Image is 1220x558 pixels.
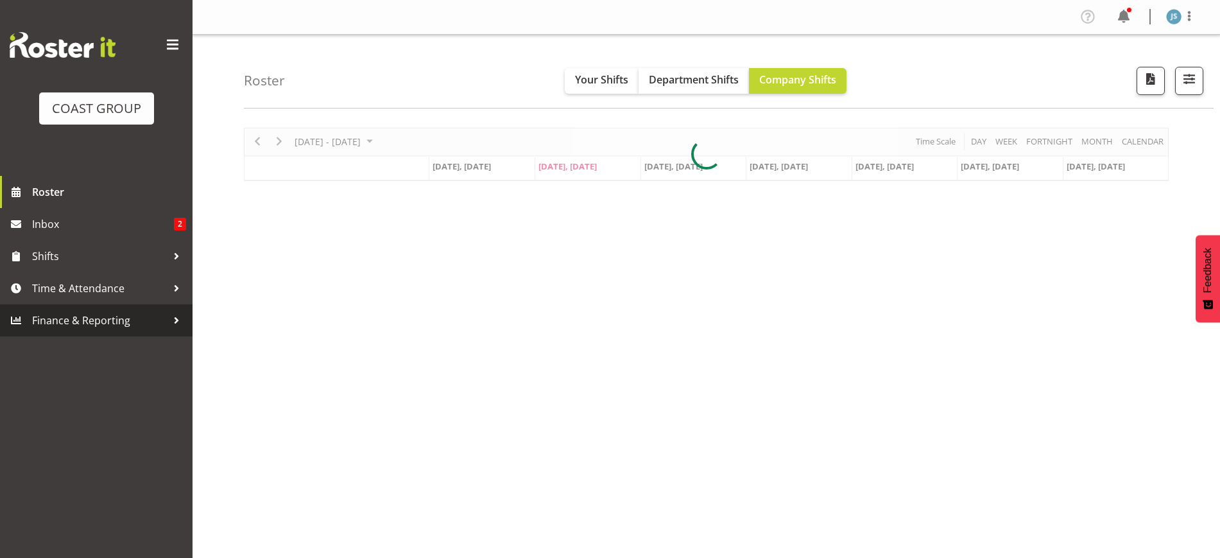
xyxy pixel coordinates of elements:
[32,214,174,234] span: Inbox
[52,99,141,118] div: COAST GROUP
[1175,67,1203,95] button: Filter Shifts
[1202,248,1214,293] span: Feedback
[759,73,836,87] span: Company Shifts
[749,68,846,94] button: Company Shifts
[565,68,639,94] button: Your Shifts
[639,68,749,94] button: Department Shifts
[32,182,186,202] span: Roster
[1137,67,1165,95] button: Download a PDF of the roster according to the set date range.
[1196,235,1220,322] button: Feedback - Show survey
[649,73,739,87] span: Department Shifts
[174,218,186,231] span: 2
[10,32,116,58] img: Rosterit website logo
[1166,9,1181,24] img: julia-sandiforth1129.jpg
[32,311,167,330] span: Finance & Reporting
[575,73,628,87] span: Your Shifts
[32,279,167,298] span: Time & Attendance
[244,73,285,88] h4: Roster
[32,247,167,266] span: Shifts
